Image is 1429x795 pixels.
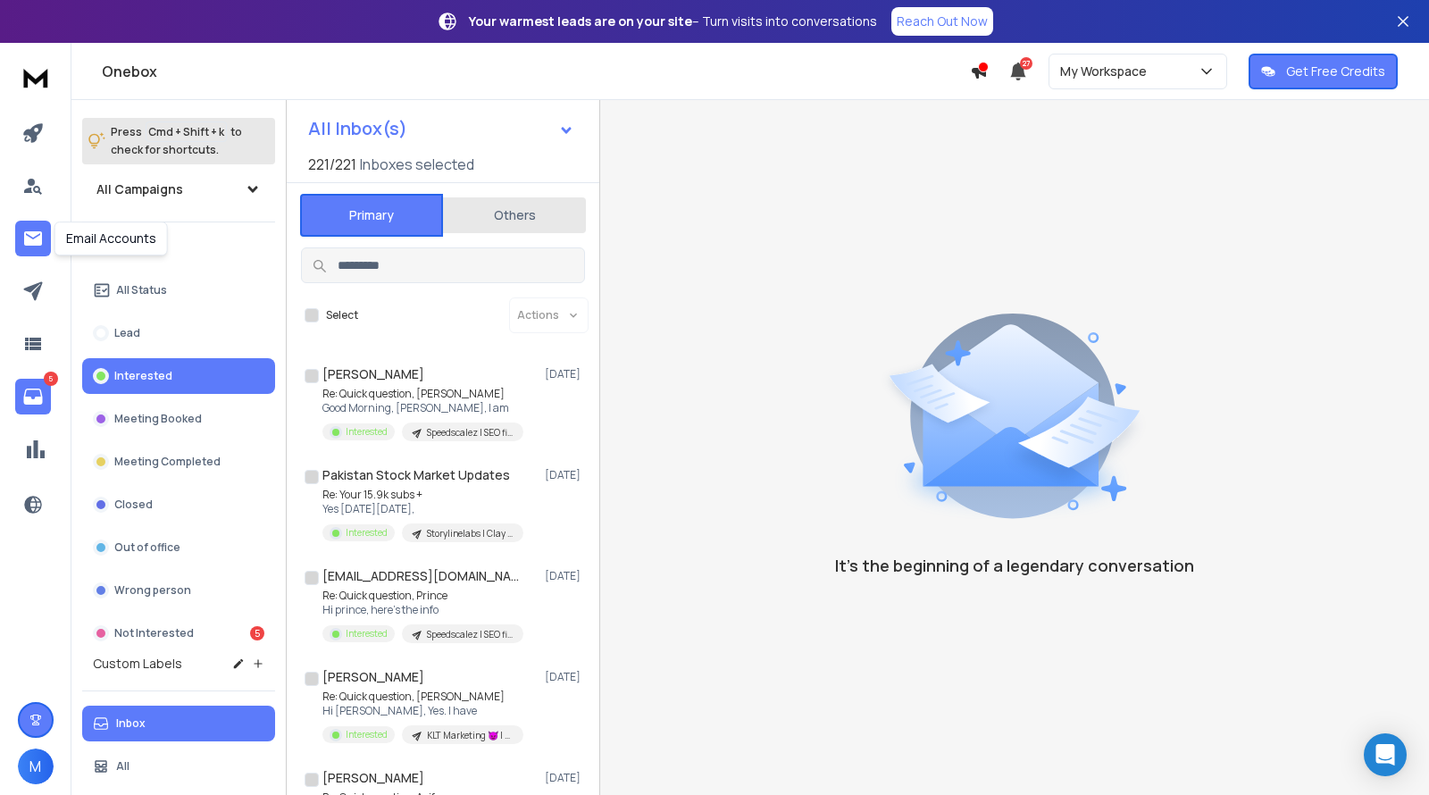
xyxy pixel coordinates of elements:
p: [DATE] [545,367,585,381]
p: 5 [44,372,58,386]
p: Good Morning, [PERSON_NAME], I am [322,401,523,415]
strong: Your warmest leads are on your site [469,13,692,29]
a: Reach Out Now [891,7,993,36]
p: Interested [346,627,388,640]
p: Re: Your 15.9k subs + [322,488,523,502]
p: Closed [114,498,153,512]
img: logo [18,61,54,94]
h1: [EMAIL_ADDRESS][DOMAIN_NAME] [322,567,519,585]
p: Interested [346,526,388,540]
p: Wrong person [114,583,191,598]
button: Others [443,196,586,235]
p: Get Free Credits [1286,63,1385,80]
p: – Turn visits into conversations [469,13,877,30]
button: All Campaigns [82,172,275,207]
h1: Pakistan Stock Market Updates [322,466,510,484]
p: KLT Marketing 😈 | campaign 130825 [427,729,513,742]
button: M [18,749,54,784]
p: My Workspace [1060,63,1154,80]
button: Closed [82,487,275,523]
p: [DATE] [545,569,585,583]
button: Get Free Credits [1249,54,1398,89]
p: Hi [PERSON_NAME], Yes. I have [322,704,523,718]
p: It’s the beginning of a legendary conversation [835,553,1194,578]
h3: Inboxes selected [360,154,474,175]
p: Speedscalez | SEO firms | [GEOGRAPHIC_DATA] [427,426,513,439]
p: Yes [DATE][DATE], [322,502,523,516]
p: Out of office [114,540,180,555]
button: Inbox [82,706,275,741]
label: Select [326,308,358,322]
div: 5 [250,626,264,640]
div: Email Accounts [54,222,168,255]
h1: All Campaigns [96,180,183,198]
button: Meeting Completed [82,444,275,480]
div: Open Intercom Messenger [1364,733,1407,776]
p: Interested [114,369,172,383]
p: All [116,759,130,774]
button: All Inbox(s) [294,111,589,146]
p: Not Interested [114,626,194,640]
h3: Filters [82,237,275,262]
button: All [82,749,275,784]
p: Lead [114,326,140,340]
p: Inbox [116,716,146,731]
h1: All Inbox(s) [308,120,407,138]
p: [DATE] [545,670,585,684]
button: All Status [82,272,275,308]
p: Interested [346,728,388,741]
button: Wrong person [82,573,275,608]
p: [DATE] [545,468,585,482]
span: 27 [1020,57,1032,70]
p: Press to check for shortcuts. [111,123,242,159]
p: Meeting Completed [114,455,221,469]
p: Hi prince, here's the info [322,603,523,617]
p: Re: Quick question, [PERSON_NAME] [322,690,523,704]
h1: [PERSON_NAME] [322,365,424,383]
button: Primary [300,194,443,237]
h1: Onebox [102,61,970,82]
button: Not Interested5 [82,615,275,651]
h3: Custom Labels [93,655,182,673]
p: Re: Quick question, [PERSON_NAME] [322,387,523,401]
h1: [PERSON_NAME] [322,668,424,686]
span: 221 / 221 [308,154,356,175]
a: 5 [15,379,51,414]
button: Out of office [82,530,275,565]
button: Lead [82,315,275,351]
p: Meeting Booked [114,412,202,426]
p: Speedscalez | SEO firms | [GEOGRAPHIC_DATA] [427,628,513,641]
p: Storylinelabs | Clay campaign set 1 270825 [427,527,513,540]
h1: [PERSON_NAME] [322,769,424,787]
p: Reach Out Now [897,13,988,30]
p: All Status [116,283,167,297]
p: Re: Quick question, Prince [322,589,523,603]
button: Interested [82,358,275,394]
p: [DATE] [545,771,585,785]
p: Interested [346,425,388,439]
button: Meeting Booked [82,401,275,437]
span: Cmd + Shift + k [146,121,227,142]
